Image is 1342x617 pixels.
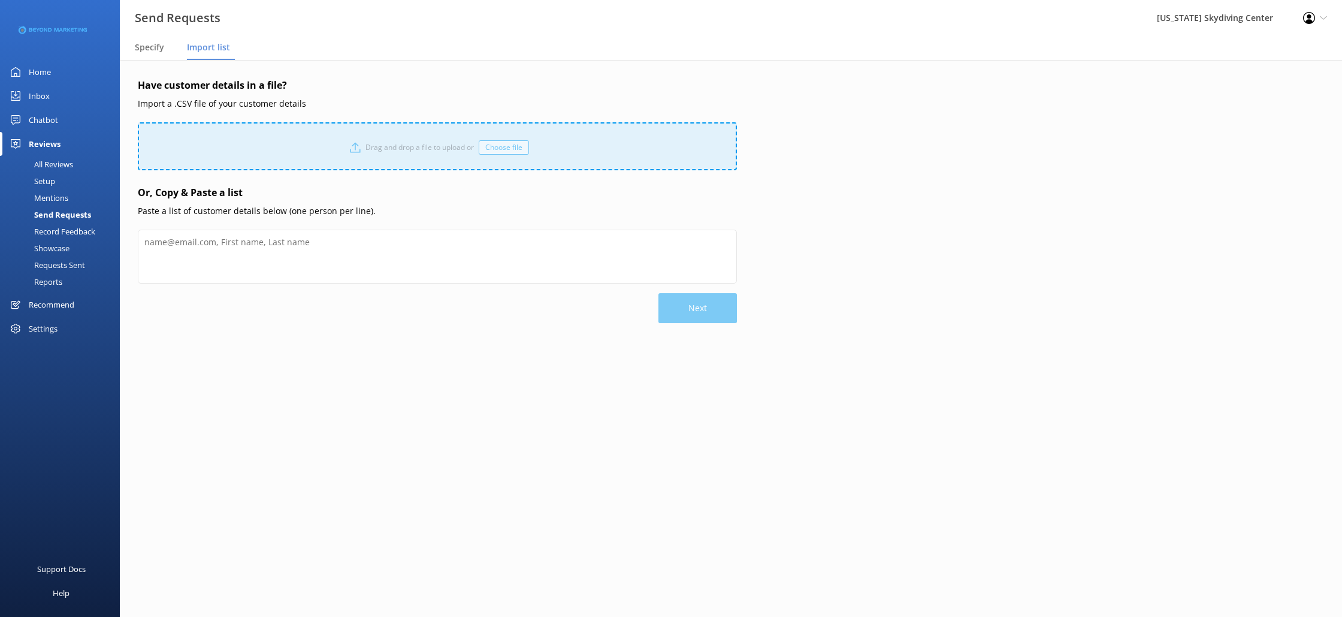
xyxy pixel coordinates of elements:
[7,223,120,240] a: Record Feedback
[29,132,61,156] div: Reviews
[7,240,120,257] a: Showcase
[18,20,87,40] img: 3-1676954853.png
[138,97,737,110] p: Import a .CSV file of your customer details
[138,185,737,201] h4: Or, Copy & Paste a list
[7,273,62,290] div: Reports
[37,557,86,581] div: Support Docs
[187,41,230,53] span: Import list
[138,78,737,94] h4: Have customer details in a file?
[7,257,85,273] div: Requests Sent
[7,156,120,173] a: All Reviews
[7,257,120,273] a: Requests Sent
[7,173,120,189] a: Setup
[138,204,737,218] p: Paste a list of customer details below (one person per line).
[7,206,91,223] div: Send Requests
[135,8,220,28] h3: Send Requests
[7,156,73,173] div: All Reviews
[29,84,50,108] div: Inbox
[7,189,120,206] a: Mentions
[361,142,479,153] p: Drag and drop a file to upload or
[7,240,69,257] div: Showcase
[29,317,58,341] div: Settings
[29,293,74,317] div: Recommend
[7,173,55,189] div: Setup
[7,206,120,223] a: Send Requests
[7,273,120,290] a: Reports
[7,223,95,240] div: Record Feedback
[7,189,68,206] div: Mentions
[135,41,164,53] span: Specify
[53,581,69,605] div: Help
[29,60,51,84] div: Home
[29,108,58,132] div: Chatbot
[479,140,529,155] div: Choose file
